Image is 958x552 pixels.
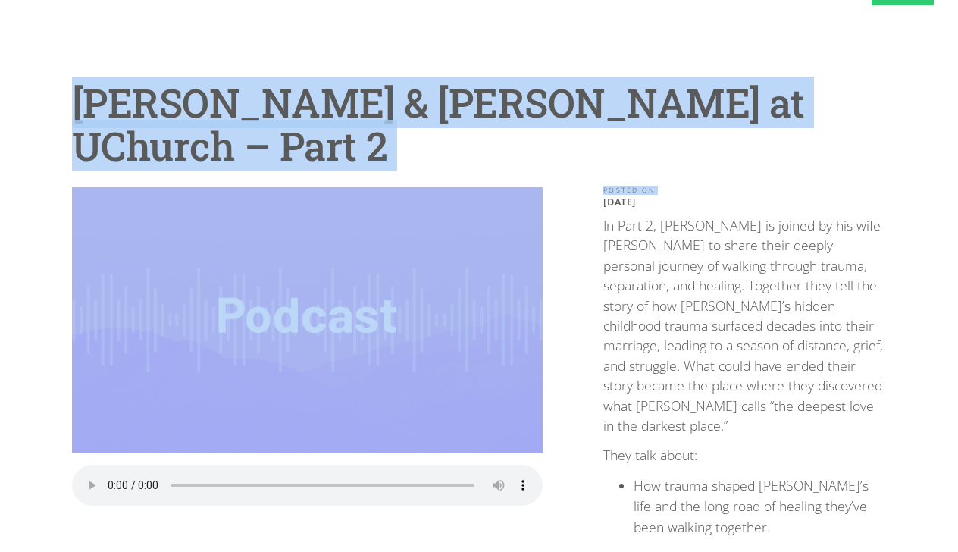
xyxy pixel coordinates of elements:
[603,215,886,435] p: In Part 2, [PERSON_NAME] is joined by his wife [PERSON_NAME] to share their deeply personal journ...
[72,187,543,453] img: Wayne & Sara Jacobsen at UChurch – Part 2
[72,81,886,168] h1: [PERSON_NAME] & [PERSON_NAME] at UChurch – Part 2
[634,475,886,538] li: How trauma shaped [PERSON_NAME]’s life and the long road of healing they’ve been walking together.
[72,465,543,506] audio: Your browser does not support the audio element.
[603,187,886,194] div: POSTED ON
[603,196,886,208] p: [DATE]
[603,445,886,465] p: They talk about:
